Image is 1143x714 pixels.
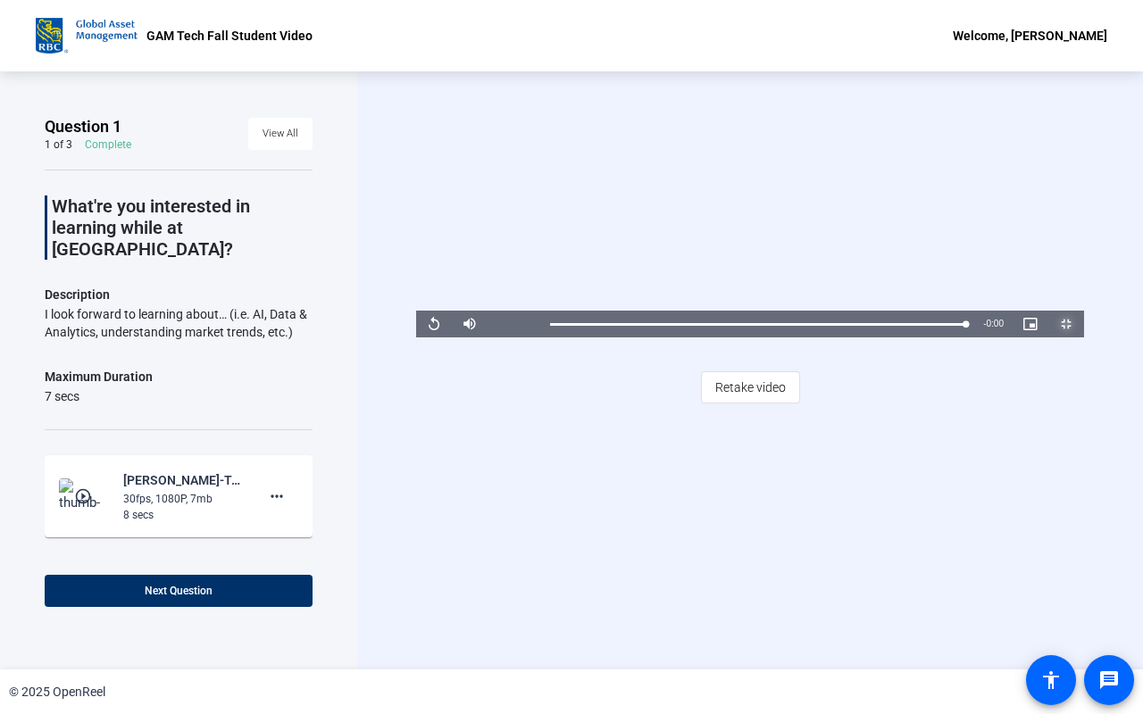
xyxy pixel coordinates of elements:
[1040,669,1062,691] mat-icon: accessibility
[983,319,986,328] span: -
[953,25,1107,46] div: Welcome, [PERSON_NAME]
[36,18,138,54] img: OpenReel logo
[123,491,243,507] div: 30fps, 1080P, 7mb
[52,195,313,260] p: What're you interested in learning while at [GEOGRAPHIC_DATA]?
[145,585,213,597] span: Next Question
[452,311,488,337] button: Mute
[59,478,112,514] img: thumb-nail
[701,371,800,403] button: Retake video
[416,311,452,337] button: Replay
[248,118,313,150] button: View All
[263,120,298,147] span: View All
[715,370,786,404] span: Retake video
[1098,669,1120,691] mat-icon: message
[45,137,72,152] div: 1 of 3
[45,284,313,305] p: Description
[45,575,313,607] button: Next Question
[123,469,243,491] div: [PERSON_NAME]-Tech town hall 2025-GAM Tech Fall Student Video-1758140523792-webcam
[9,683,105,702] div: © 2025 OpenReel
[550,323,965,326] div: Progress Bar
[1048,311,1084,337] button: Exit Fullscreen
[123,507,243,523] div: 8 secs
[74,487,96,505] mat-icon: play_circle_outline
[1013,311,1048,337] button: Picture-in-Picture
[266,486,288,507] mat-icon: more_horiz
[45,305,313,341] div: I look forward to learning about… (i.e. AI, Data & Analytics, understanding market trends, etc.)
[146,25,313,46] p: GAM Tech Fall Student Video
[45,366,153,387] div: Maximum Duration
[987,319,1004,328] span: 0:00
[45,387,153,405] div: 7 secs
[45,116,121,137] span: Question 1
[85,137,131,152] div: Complete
